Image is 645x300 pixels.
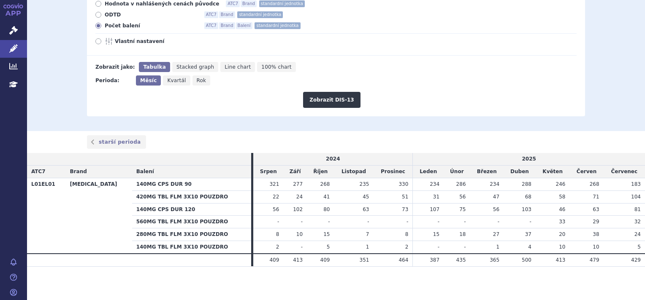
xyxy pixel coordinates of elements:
span: 234 [430,181,439,187]
span: Line chart [225,64,251,70]
span: 107 [430,206,439,212]
span: 7 [366,231,369,237]
td: Únor [444,166,470,178]
span: 235 [360,181,369,187]
span: 38 [593,231,599,237]
span: Tabulka [143,64,165,70]
td: Duben [504,166,536,178]
span: 75 [459,206,466,212]
span: 100% chart [261,64,291,70]
span: 8 [405,231,409,237]
th: 140MG TBL FLM 3X10 POUZDRO [132,241,252,253]
span: 2 [276,244,279,250]
span: 56 [493,206,499,212]
span: 73 [402,206,408,212]
span: 365 [490,257,499,263]
span: 15 [433,231,439,237]
span: - [407,219,408,225]
span: 103 [522,206,531,212]
th: 560MG TBL FLM 3X10 POUZDRO [132,216,252,228]
span: 234 [490,181,499,187]
span: Kvartál [167,78,186,83]
span: Počet balení [105,22,198,29]
th: 140MG CPS DUR 120 [132,203,252,216]
span: 2 [405,244,409,250]
span: 15 [323,231,330,237]
td: Červenec [604,166,645,178]
span: 63 [363,206,369,212]
span: 268 [320,181,330,187]
td: 2024 [253,153,413,165]
span: Měsíc [140,78,157,83]
th: L01EL01 [27,178,65,253]
td: Červen [569,166,603,178]
span: Rok [197,78,206,83]
div: Perioda: [95,75,132,86]
span: - [464,244,466,250]
span: 31 [433,194,439,200]
span: 1 [366,244,369,250]
span: 10 [296,231,303,237]
span: 32 [634,219,641,225]
span: 27 [493,231,499,237]
span: 102 [293,206,303,212]
span: 68 [525,194,531,200]
span: 268 [590,181,599,187]
span: Balení [136,169,154,174]
td: Srpen [253,166,283,178]
span: 24 [634,231,641,237]
span: 63 [593,206,599,212]
span: 500 [522,257,531,263]
span: Brand [219,22,235,29]
span: 41 [323,194,330,200]
th: 280MG TBL FLM 3X10 POUZDRO [132,228,252,241]
span: Balení [236,22,252,29]
span: 8 [276,231,279,237]
span: standardní jednotka [237,11,283,18]
span: Brand [70,169,87,174]
span: - [438,219,439,225]
span: ATC7 [226,0,240,7]
span: 104 [631,194,641,200]
span: - [301,244,303,250]
span: 413 [556,257,566,263]
span: 22 [273,194,279,200]
td: 2025 [413,153,645,165]
span: 435 [456,257,466,263]
span: 18 [459,231,466,237]
span: 56 [273,206,279,212]
th: [MEDICAL_DATA] [65,178,132,253]
span: 29 [593,219,599,225]
span: 37 [525,231,531,237]
span: 330 [398,181,408,187]
span: 10 [559,244,565,250]
td: Leden [413,166,444,178]
span: 288 [522,181,531,187]
span: 429 [631,257,641,263]
td: Květen [536,166,570,178]
div: Zobrazit jako: [95,62,135,72]
span: 46 [559,206,565,212]
span: Hodnota v nahlášených cenách původce [105,0,219,7]
a: starší perioda [87,135,146,149]
span: ATC7 [204,22,218,29]
span: 351 [360,257,369,263]
span: 321 [269,181,279,187]
span: 387 [430,257,439,263]
span: 286 [456,181,466,187]
button: Zobrazit DIS-13 [303,92,360,108]
span: - [530,219,531,225]
span: Vlastní nastavení [115,38,208,45]
span: 80 [323,206,330,212]
span: 5 [327,244,330,250]
span: 45 [363,194,369,200]
span: - [367,219,369,225]
span: Brand [219,11,235,18]
span: - [438,244,439,250]
span: 47 [493,194,499,200]
span: 277 [293,181,303,187]
span: 409 [320,257,330,263]
span: standardní jednotka [259,0,305,7]
span: ATC7 [31,169,46,174]
span: - [328,219,330,225]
